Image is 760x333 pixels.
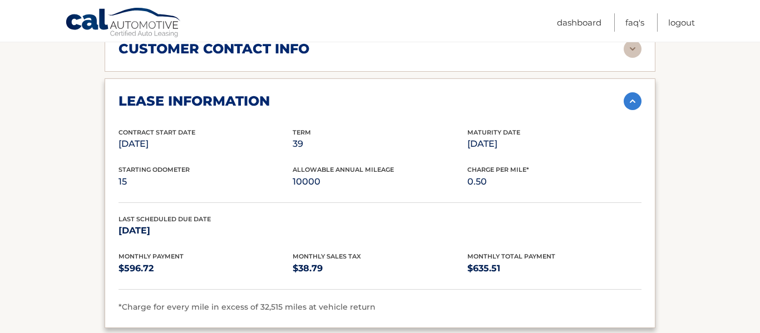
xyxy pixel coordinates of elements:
[119,136,293,152] p: [DATE]
[668,13,695,32] a: Logout
[119,215,211,223] span: Last Scheduled Due Date
[119,128,195,136] span: Contract Start Date
[293,128,311,136] span: Term
[557,13,601,32] a: Dashboard
[119,261,293,276] p: $596.72
[293,252,361,260] span: Monthly Sales Tax
[119,166,190,173] span: Starting Odometer
[293,261,467,276] p: $38.79
[293,174,467,190] p: 10000
[119,302,376,312] span: *Charge for every mile in excess of 32,515 miles at vehicle return
[119,223,293,238] p: [DATE]
[467,252,555,260] span: Monthly Total Payment
[467,261,641,276] p: $635.51
[119,174,293,190] p: 15
[293,136,467,152] p: 39
[467,174,641,190] p: 0.50
[293,166,394,173] span: Allowable Annual Mileage
[119,93,270,110] h2: lease information
[467,136,641,152] p: [DATE]
[625,13,644,32] a: FAQ's
[467,166,529,173] span: Charge Per Mile*
[624,40,641,58] img: accordion-rest.svg
[624,92,641,110] img: accordion-active.svg
[467,128,520,136] span: Maturity Date
[65,7,182,39] a: Cal Automotive
[119,41,309,57] h2: customer contact info
[119,252,184,260] span: Monthly Payment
